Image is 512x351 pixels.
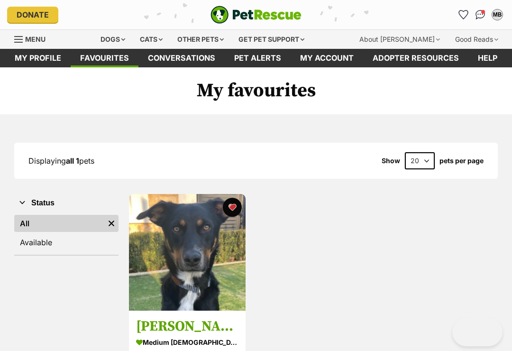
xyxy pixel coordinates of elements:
[382,157,400,165] span: Show
[473,7,488,22] a: Conversations
[353,30,447,49] div: About [PERSON_NAME]
[25,35,46,43] span: Menu
[223,198,242,217] button: favourite
[210,6,302,24] a: PetRescue
[136,318,238,336] h3: [PERSON_NAME]
[456,7,471,22] a: Favourites
[14,197,119,209] button: Status
[490,7,505,22] button: My account
[136,336,238,350] div: medium [DEMOGRAPHIC_DATA] Dog
[493,10,502,19] div: MB
[210,6,302,24] img: logo-e224e6f780fb5917bec1dbf3a21bbac754714ae5b6737aabdf751b685950b380.svg
[225,49,291,67] a: Pet alerts
[171,30,230,49] div: Other pets
[452,318,503,346] iframe: Help Scout Beacon - Open
[66,156,79,166] strong: all 1
[133,30,169,49] div: Cats
[14,213,119,255] div: Status
[104,215,119,232] a: Remove filter
[14,30,52,47] a: Menu
[468,49,507,67] a: Help
[71,49,138,67] a: Favourites
[14,215,104,232] a: All
[232,30,311,49] div: Get pet support
[138,49,225,67] a: conversations
[363,49,468,67] a: Adopter resources
[129,194,246,311] img: Nixon
[456,7,505,22] ul: Account quick links
[5,49,71,67] a: My profile
[94,30,132,49] div: Dogs
[475,10,485,19] img: chat-41dd97257d64d25036548639549fe6c8038ab92f7586957e7f3b1b290dea8141.svg
[439,157,484,165] label: pets per page
[291,49,363,67] a: My account
[28,156,94,166] span: Displaying pets
[7,7,58,23] a: Donate
[14,234,119,251] a: Available
[448,30,505,49] div: Good Reads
